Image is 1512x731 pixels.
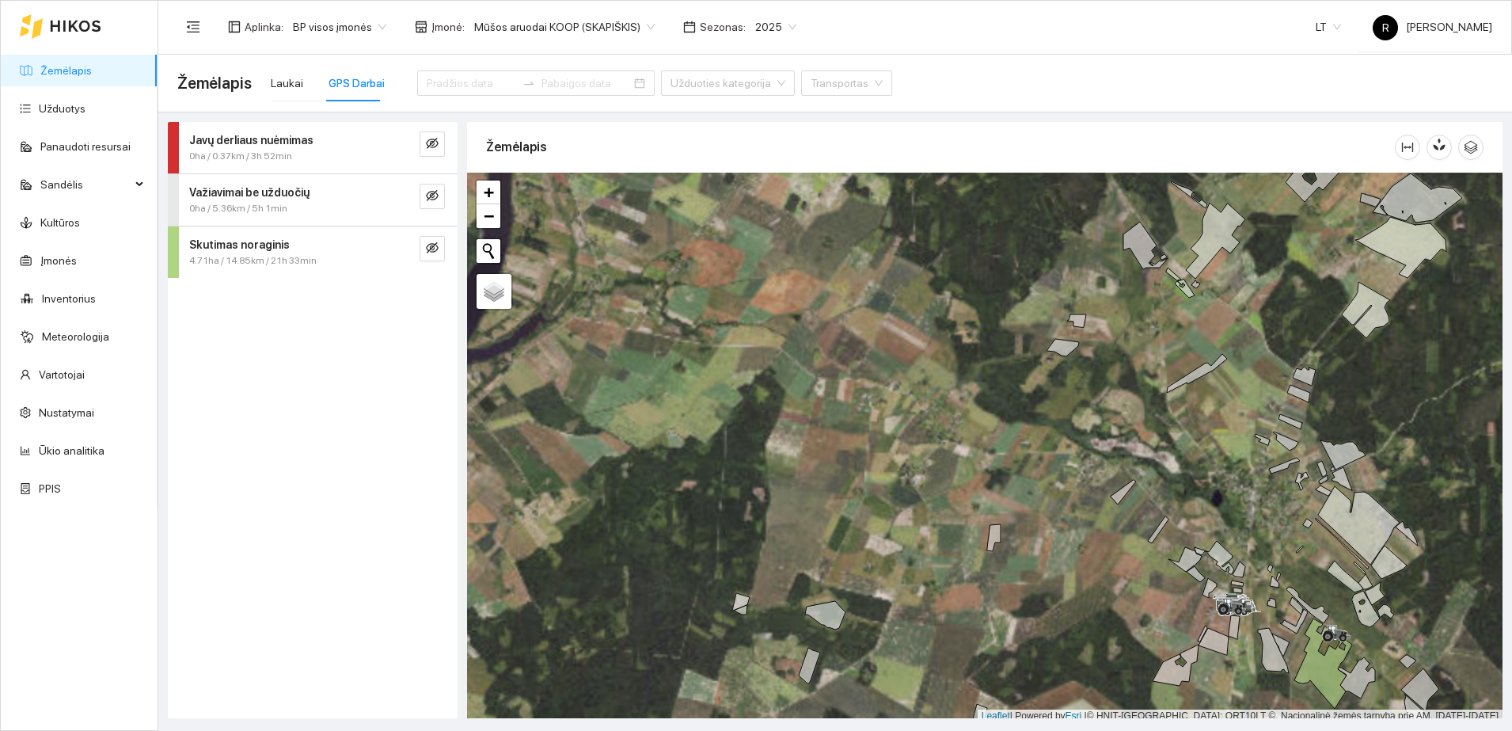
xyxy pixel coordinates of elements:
input: Pabaigos data [541,74,631,92]
span: 0ha / 5.36km / 5h 1min [189,201,287,216]
span: − [484,206,494,226]
span: Mūšos aruodai KOOP (SKAPIŠKIS) [474,15,655,39]
input: Pradžios data [427,74,516,92]
span: BP visos įmonės [293,15,386,39]
button: Initiate a new search [477,239,500,263]
span: Aplinka : [245,18,283,36]
span: 4.71ha / 14.85km / 21h 33min [189,253,317,268]
a: Nustatymai [39,406,94,419]
a: Įmonės [40,254,77,267]
div: Laukai [271,74,303,92]
span: | [1085,710,1087,721]
button: eye-invisible [420,131,445,157]
span: Sezonas : [700,18,746,36]
strong: Skutimas noraginis [189,238,290,251]
a: Panaudoti resursai [40,140,131,153]
a: Inventorius [42,292,96,305]
span: calendar [683,21,696,33]
a: Žemėlapis [40,64,92,77]
strong: Javų derliaus nuėmimas [189,134,313,147]
span: [PERSON_NAME] [1373,21,1492,33]
a: Esri [1066,710,1082,721]
a: Ūkio analitika [39,444,104,457]
span: shop [415,21,427,33]
a: Kultūros [40,216,80,229]
a: Zoom in [477,181,500,204]
a: Leaflet [982,710,1010,721]
span: Žemėlapis [177,70,252,96]
span: 0ha / 0.37km / 3h 52min [189,149,292,164]
a: Zoom out [477,204,500,228]
a: Užduotys [39,102,85,115]
a: Vartotojai [39,368,85,381]
div: GPS Darbai [329,74,385,92]
span: layout [228,21,241,33]
div: | Powered by © HNIT-[GEOGRAPHIC_DATA]; ORT10LT ©, Nacionalinė žemės tarnyba prie AM, [DATE]-[DATE] [978,710,1503,723]
span: eye-invisible [426,242,439,257]
div: Javų derliaus nuėmimas0ha / 0.37km / 3h 52mineye-invisible [168,122,458,173]
strong: Važiavimai be užduočių [189,186,310,199]
span: to [522,77,535,89]
a: PPIS [39,482,61,495]
a: Meteorologija [42,330,109,343]
span: 2025 [755,15,796,39]
span: menu-fold [186,20,200,34]
span: column-width [1396,141,1419,154]
span: + [484,182,494,202]
span: Įmonė : [431,18,465,36]
div: Skutimas noraginis4.71ha / 14.85km / 21h 33mineye-invisible [168,227,458,278]
button: menu-fold [177,11,209,43]
span: eye-invisible [426,189,439,204]
span: swap-right [522,77,535,89]
button: column-width [1395,135,1420,160]
a: Layers [477,274,511,309]
span: LT [1316,15,1341,39]
button: eye-invisible [420,236,445,261]
button: eye-invisible [420,184,445,209]
span: R [1382,15,1389,40]
div: Žemėlapis [486,124,1395,169]
span: Sandėlis [40,169,131,200]
div: Važiavimai be užduočių0ha / 5.36km / 5h 1mineye-invisible [168,174,458,226]
span: eye-invisible [426,137,439,152]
